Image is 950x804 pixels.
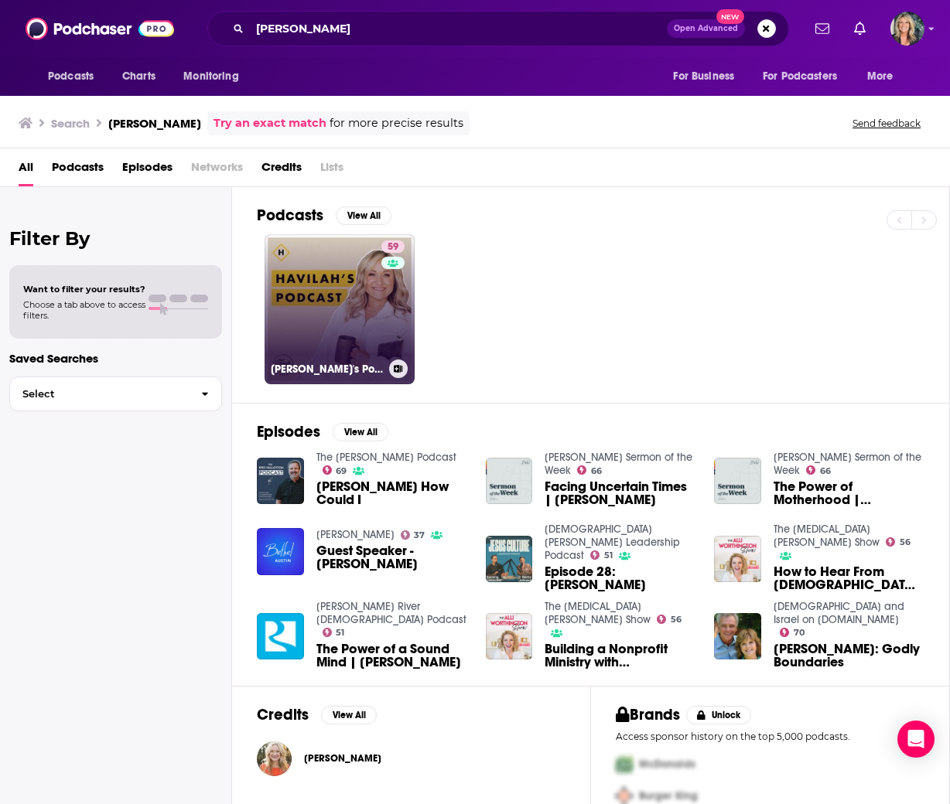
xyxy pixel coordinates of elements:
span: The Power of a Sound Mind | [PERSON_NAME] [316,642,467,669]
button: Show profile menu [890,12,924,46]
span: 66 [820,468,831,475]
img: Havilah Cunnington: Godly Boundaries [714,613,761,660]
a: 37 [401,530,425,540]
span: McDonalds [639,758,695,771]
button: View All [336,206,391,225]
a: 56 [886,537,911,547]
span: Networks [191,155,243,186]
a: Guest Speaker - Havilah Cunnington [316,544,467,571]
span: 69 [336,468,347,475]
a: 70 [780,628,805,637]
a: James River Church Podcast [316,600,466,626]
button: open menu [173,62,258,91]
img: The Power of a Sound Mind | Havilah Cunnington [257,613,304,660]
a: Havilah Cunnington How Could I [316,480,467,506]
span: 56 [900,539,911,546]
button: open menu [37,62,114,91]
a: Building a Nonprofit Ministry with Havilah Cunnington [486,613,533,660]
a: 66 [806,465,831,475]
span: Choose a tab above to access filters. [23,299,145,321]
h2: Credits [257,705,309,724]
span: Open Advanced [674,25,738,32]
span: Select [10,389,189,399]
span: for more precise results [330,114,463,132]
a: Havilah Cunnington How Could I [257,458,304,505]
img: The Power of Motherhood | Havilah Cunnington [714,458,761,505]
img: Havilah Cunnington [257,741,292,776]
a: Facing Uncertain Times | Havilah Cunnington [545,480,695,506]
img: User Profile [890,12,924,46]
a: The Power of a Sound Mind | Havilah Cunnington [316,642,467,669]
span: Episode 28: [PERSON_NAME] [545,565,695,591]
span: 51 [336,629,344,636]
span: More [867,66,894,87]
h2: Podcasts [257,206,323,225]
span: 56 [671,616,682,623]
a: Charts [112,62,165,91]
button: open menu [662,62,754,91]
a: The Power of Motherhood | Havilah Cunnington [774,480,924,506]
a: The Kris Vallotton Podcast [316,451,456,464]
img: Guest Speaker - Havilah Cunnington [257,528,304,575]
a: Try an exact match [214,114,326,132]
h3: Search [51,116,90,131]
span: 66 [591,468,602,475]
a: 51 [323,628,345,637]
span: [PERSON_NAME] [304,752,381,765]
button: View All [321,706,377,724]
span: [PERSON_NAME]: Godly Boundaries [774,642,924,669]
span: 59 [388,240,398,255]
a: Havilah Cunnington: Godly Boundaries [774,642,924,669]
a: Bethel Austin [316,528,395,541]
span: For Podcasters [763,66,837,87]
a: Show notifications dropdown [848,15,872,42]
a: 59 [381,240,405,253]
img: How to Hear From God with Havilah Cunnington [714,536,761,583]
a: Building a Nonprofit Ministry with Havilah Cunnington [545,642,695,669]
h2: Brands [616,705,680,724]
a: 59[PERSON_NAME]'s Podcast [265,234,415,384]
div: Open Intercom Messenger [897,721,935,758]
span: New [716,9,744,24]
a: EpisodesView All [257,422,388,441]
span: 37 [414,532,425,539]
a: 56 [657,615,682,624]
span: How to Hear From [DEMOGRAPHIC_DATA] with [PERSON_NAME] [774,565,924,591]
span: For Business [673,66,734,87]
a: Bethel Redding Sermon of the Week [774,451,921,477]
p: Saved Searches [9,351,222,366]
button: Select [9,376,222,411]
button: Open AdvancedNew [667,19,745,38]
span: Want to filter your results? [23,284,145,295]
a: 51 [590,550,613,560]
h2: Filter By [9,227,222,250]
img: Facing Uncertain Times | Havilah Cunnington [486,458,533,505]
div: Search podcasts, credits, & more... [207,11,789,46]
span: Facing Uncertain Times | [PERSON_NAME] [545,480,695,506]
input: Search podcasts, credits, & more... [250,16,667,41]
a: Episodes [122,155,173,186]
a: Show notifications dropdown [809,15,836,42]
span: Charts [122,66,155,87]
a: Jesus Culture Leadership Podcast [545,523,680,562]
a: 66 [577,465,602,475]
img: Episode 28: Havilah Cunnington [486,536,533,583]
button: Send feedback [848,117,925,130]
a: The Alli Worthington Show [774,523,880,549]
button: open menu [856,62,913,91]
span: Guest Speaker - [PERSON_NAME] [316,544,467,571]
span: Logged in as lisa.beech [890,12,924,46]
span: Credits [261,155,302,186]
span: Burger King [639,789,698,802]
a: CreditsView All [257,705,377,724]
p: Access sponsor history on the top 5,000 podcasts. [616,731,924,742]
a: All [19,155,33,186]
